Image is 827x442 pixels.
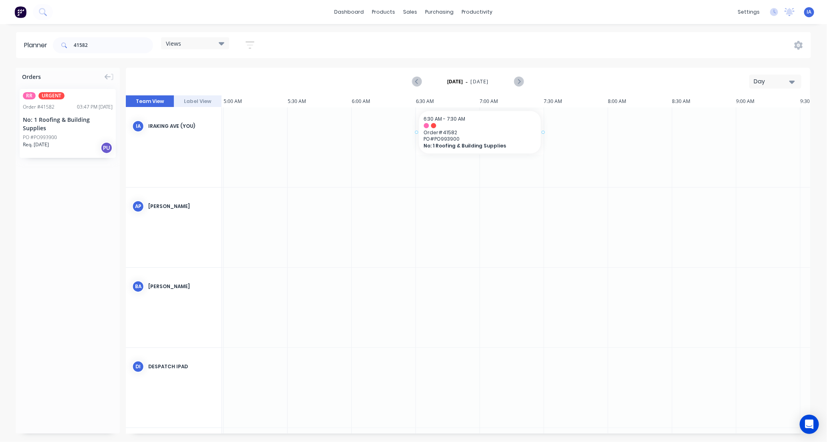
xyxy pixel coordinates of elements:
[413,77,422,87] button: Previous page
[23,134,57,141] div: PO #PO993900
[471,78,489,85] span: [DATE]
[132,120,144,132] div: IA
[23,103,54,111] div: Order # 41582
[608,95,672,107] div: 8:00 AM
[672,95,736,107] div: 8:30 AM
[132,200,144,212] div: AP
[800,415,819,434] div: Open Intercom Messenger
[352,95,416,107] div: 6:00 AM
[224,95,288,107] div: 5:00 AM
[166,39,181,48] span: Views
[174,95,222,107] button: Label View
[544,95,608,107] div: 7:30 AM
[23,92,36,99] span: RR
[23,115,113,132] div: No: 1 Roofing & Building Supplies
[132,361,144,373] div: DI
[749,75,801,89] button: Day
[734,6,764,18] div: settings
[24,40,51,50] div: Planner
[132,281,144,293] div: BA
[754,77,791,86] div: Day
[148,283,215,290] div: [PERSON_NAME]
[38,92,65,99] span: URGENT
[368,6,399,18] div: products
[14,6,26,18] img: Factory
[23,141,49,148] span: Req. [DATE]
[148,203,215,210] div: [PERSON_NAME]
[480,95,544,107] div: 7:00 AM
[399,6,422,18] div: sales
[447,78,463,85] strong: [DATE]
[148,123,215,130] div: Iraking Ave (You)
[74,37,153,53] input: Search for orders...
[416,95,480,107] div: 6:30 AM
[331,6,368,18] a: dashboard
[458,6,497,18] div: productivity
[422,6,458,18] div: purchasing
[514,77,523,87] button: Next page
[101,142,113,154] div: PU
[148,363,215,370] div: Despatch Ipad
[288,95,352,107] div: 5:30 AM
[22,73,41,81] span: Orders
[807,8,812,16] span: IA
[736,95,801,107] div: 9:00 AM
[77,103,113,111] div: 03:47 PM [DATE]
[126,95,174,107] button: Team View
[466,77,468,87] span: -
